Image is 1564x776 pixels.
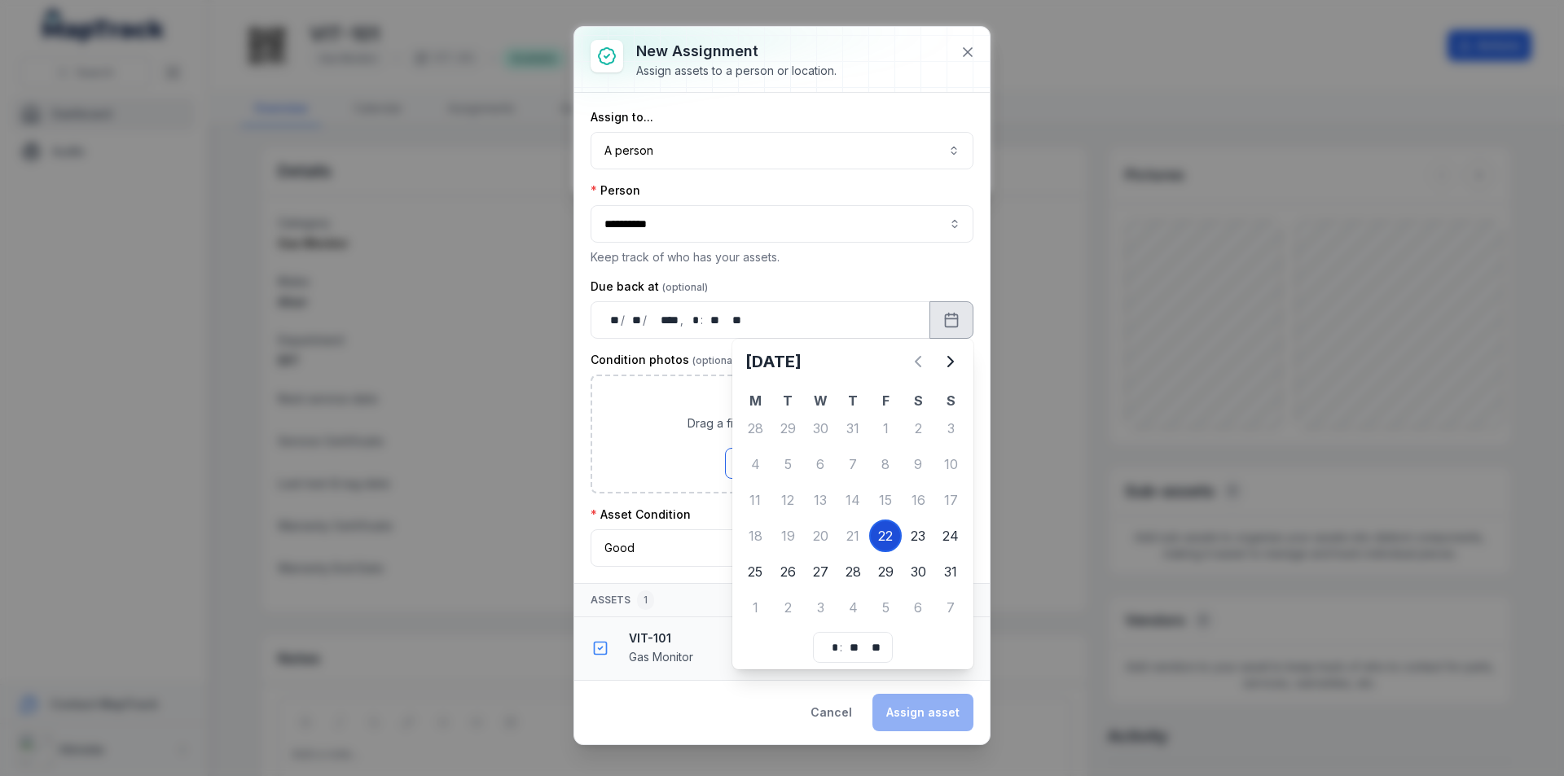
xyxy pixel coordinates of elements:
[840,639,844,655] div: :
[869,520,902,552] div: 22
[705,312,721,328] div: minute,
[934,484,967,516] div: Sunday 17 August 2025
[643,312,648,328] div: /
[869,555,902,588] div: Friday 29 August 2025
[636,40,837,63] h3: New assignment
[771,484,804,516] div: Tuesday 12 August 2025
[621,312,626,328] div: /
[739,391,967,625] table: August 2025
[837,412,869,445] div: Thursday 31 July 2025
[837,448,869,480] div: Thursday 7 August 2025
[869,520,902,552] div: Today, Friday 22 August 2025 selected, First available date
[804,448,837,480] div: 6
[745,350,902,373] h2: [DATE]
[837,591,869,624] div: Thursday 4 September 2025
[725,448,839,479] button: Browse Files
[591,249,973,265] p: Keep track of who has your assets.
[739,412,771,445] div: 28
[771,520,804,552] div: Tuesday 19 August 2025
[902,591,934,624] div: Saturday 6 September 2025
[804,412,837,445] div: 30
[934,448,967,480] div: Sunday 10 August 2025
[837,448,869,480] div: 7
[869,591,902,624] div: Friday 5 September 2025
[837,484,869,516] div: Thursday 14 August 2025
[771,448,804,480] div: 5
[797,694,866,731] button: Cancel
[724,312,743,328] div: am/pm,
[869,484,902,516] div: Friday 15 August 2025
[837,412,869,445] div: 31
[934,448,967,480] div: 10
[771,591,804,624] div: 2
[804,591,837,624] div: 3
[739,345,967,663] div: Calendar
[934,484,967,516] div: 17
[902,448,934,480] div: Saturday 9 August 2025
[902,345,934,378] button: Previous
[591,205,973,243] input: assignment-add:person-label
[869,448,902,480] div: Friday 8 August 2025
[934,555,967,588] div: Sunday 31 August 2025
[837,391,869,410] th: T
[929,301,973,339] button: Calendar
[771,391,804,410] th: T
[934,591,967,624] div: 7
[934,520,967,552] div: 24
[902,484,934,516] div: 16
[934,412,967,445] div: 3
[837,591,869,624] div: 4
[739,448,771,480] div: 4
[804,448,837,480] div: Wednesday 6 August 2025
[739,520,771,552] div: 18
[869,412,902,445] div: 1
[902,520,934,552] div: 23
[591,590,654,610] span: Assets
[902,555,934,588] div: 30
[591,109,653,125] label: Assign to...
[739,555,771,588] div: Monday 25 August 2025
[804,520,837,552] div: Wednesday 20 August 2025
[804,391,837,410] th: W
[604,312,621,328] div: day,
[902,412,934,445] div: 2
[591,182,640,199] label: Person
[637,590,654,610] div: 1
[591,278,708,295] label: Due back at
[804,555,837,588] div: Wednesday 27 August 2025
[739,412,771,445] div: Monday 28 July 2025
[648,312,679,328] div: year,
[739,484,771,516] div: Monday 11 August 2025
[771,412,804,445] div: Tuesday 29 July 2025
[771,412,804,445] div: 29
[902,412,934,445] div: Saturday 2 August 2025
[739,391,771,410] th: M
[804,555,837,588] div: 27
[837,520,869,552] div: Thursday 21 August 2025
[739,555,771,588] div: 25
[688,415,877,432] span: Drag a file here, or click to browse.
[626,312,643,328] div: month,
[869,555,902,588] div: 29
[771,555,804,588] div: Tuesday 26 August 2025
[685,312,701,328] div: hour,
[869,484,902,516] div: 15
[701,312,705,328] div: :
[902,591,934,624] div: 6
[869,448,902,480] div: 8
[837,555,869,588] div: Thursday 28 August 2025
[629,650,693,664] span: Gas Monitor
[739,345,967,625] div: August 2025
[902,520,934,552] div: Saturday 23 August 2025
[629,630,976,647] strong: VIT-101
[771,520,804,552] div: 19
[824,639,840,655] div: hour,
[869,412,902,445] div: Friday 1 August 2025
[739,484,771,516] div: 11
[934,391,967,410] th: S
[771,448,804,480] div: Tuesday 5 August 2025
[771,555,804,588] div: 26
[636,63,837,79] div: Assign assets to a person or location.
[934,591,967,624] div: Sunday 7 September 2025
[771,591,804,624] div: Tuesday 2 September 2025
